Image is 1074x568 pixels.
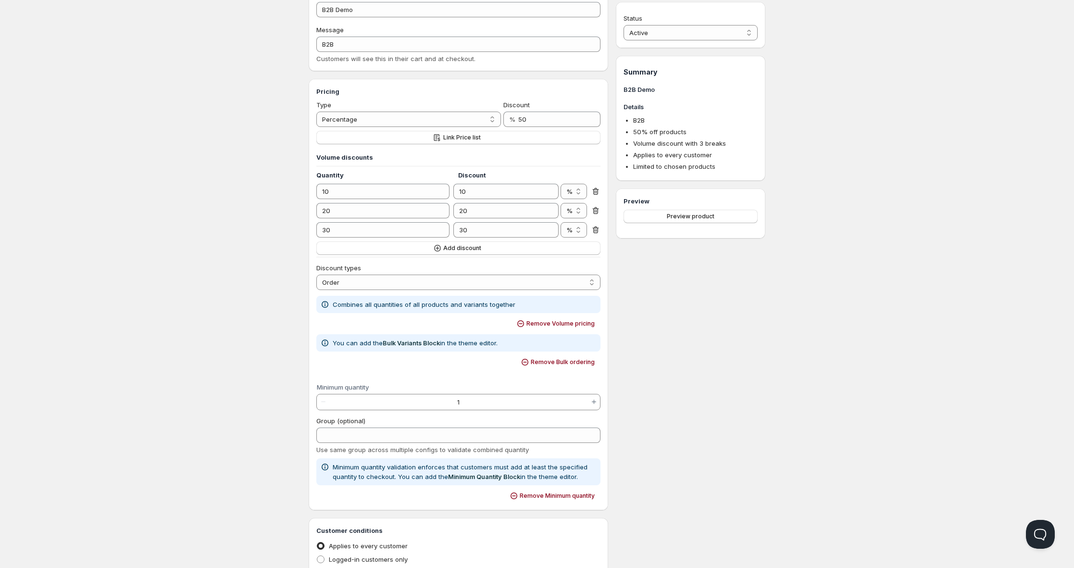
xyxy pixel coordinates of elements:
button: Remove Volume pricing [513,317,600,330]
a: Bulk Variants Block [383,339,440,347]
span: Type [316,101,331,109]
span: Limited to chosen products [633,163,715,170]
span: Add discount [443,244,481,252]
span: Applies to every customer [633,151,712,159]
span: Logged-in customers only [329,555,408,563]
h3: Details [624,102,758,112]
p: Combines all quantities of all products and variants together [333,300,515,309]
h3: Pricing [316,87,600,96]
button: Remove Bulk ordering [517,355,600,369]
label: Minimum quantity [317,383,369,391]
h3: Volume discounts [316,152,600,162]
span: Preview product [667,213,714,220]
span: Discount types [316,264,361,272]
span: Discount [503,101,530,109]
span: Applies to every customer [329,542,408,550]
span: 50 % off products [633,128,687,136]
h3: Customer conditions [316,526,600,535]
button: Remove Minimum quantity [506,489,600,503]
a: Minimum Quantity Block [448,473,520,480]
p: You can add the in the theme editor. [333,338,498,348]
span: Link Price list [443,134,481,141]
span: % [509,115,515,123]
span: Remove Bulk ordering [531,358,595,366]
span: Remove Volume pricing [526,320,595,328]
h4: Quantity [316,170,458,180]
h4: Discount [458,170,562,180]
h3: Preview [624,196,758,206]
button: Preview product [624,210,758,223]
span: Customers will see this in their cart and at checkout. [316,55,475,63]
h3: B2B Demo [624,85,758,94]
h1: Summary [624,67,758,77]
iframe: Help Scout Beacon - Open [1026,520,1055,549]
span: Remove Minimum quantity [520,492,595,500]
p: Minimum quantity validation enforces that customers must add at least the specified quantity to c... [333,462,597,481]
input: Private internal description [316,2,600,17]
button: Add discount [316,241,600,255]
span: Message [316,26,344,34]
span: Group (optional) [316,417,365,425]
button: Link Price list [316,131,600,144]
span: Status [624,14,642,22]
span: B2B [633,116,645,124]
span: Use same group across multiple configs to validate combined quantity [316,446,529,454]
span: Volume discount with 3 breaks [633,139,726,147]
